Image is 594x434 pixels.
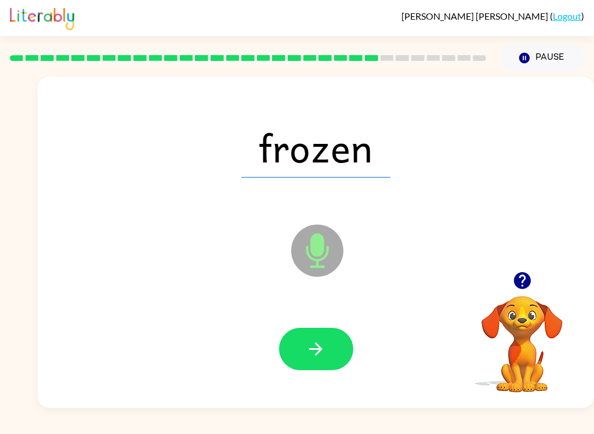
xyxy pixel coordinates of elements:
[500,45,584,71] button: Pause
[401,10,550,21] span: [PERSON_NAME] [PERSON_NAME]
[464,278,580,394] video: Your browser must support playing .mp4 files to use Literably. Please try using another browser.
[10,5,74,30] img: Literably
[401,10,584,21] div: ( )
[553,10,581,21] a: Logout
[241,117,390,178] span: frozen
